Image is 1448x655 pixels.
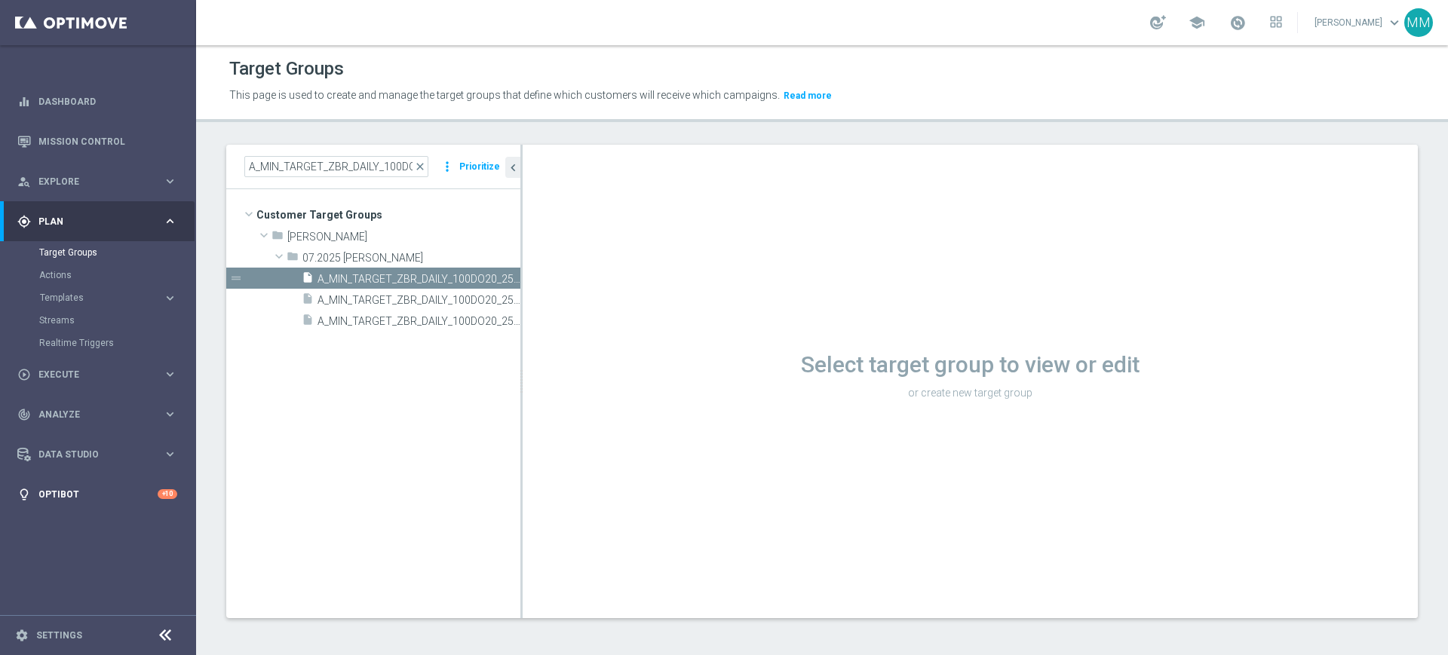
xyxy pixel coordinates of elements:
div: +10 [158,489,177,499]
button: equalizer Dashboard [17,96,178,108]
i: insert_drive_file [302,314,314,331]
input: Quick find group or folder [244,156,428,177]
div: Realtime Triggers [39,332,195,354]
span: Customer Target Groups [256,204,520,225]
a: Target Groups [39,246,157,259]
i: keyboard_arrow_right [163,367,177,381]
a: Actions [39,269,157,281]
i: lightbulb [17,488,31,501]
div: Streams [39,309,195,332]
i: more_vert [440,156,455,177]
span: close [414,161,426,173]
button: Mission Control [17,136,178,148]
div: Templates [39,286,195,309]
a: Mission Control [38,121,177,161]
div: Optibot [17,474,177,514]
a: Realtime Triggers [39,337,157,349]
i: insert_drive_file [302,292,314,310]
button: gps_fixed Plan keyboard_arrow_right [17,216,178,228]
span: Analyze [38,410,163,419]
i: person_search [17,175,31,188]
i: keyboard_arrow_right [163,214,177,228]
i: folder [287,250,299,268]
button: track_changes Analyze keyboard_arrow_right [17,409,178,421]
div: MM [1404,8,1433,37]
span: A_MIN_TARGET_ZBR_DAILY_100DO20_250725_PUSH [318,294,520,307]
i: play_circle_outline [17,368,31,381]
span: Execute [38,370,163,379]
span: This page is used to create and manage the target groups that define which customers will receive... [229,89,780,101]
button: person_search Explore keyboard_arrow_right [17,176,178,188]
span: Explore [38,177,163,186]
div: Plan [17,215,163,228]
div: Explore [17,175,163,188]
i: gps_fixed [17,215,31,228]
span: keyboard_arrow_down [1386,14,1403,31]
a: [PERSON_NAME]keyboard_arrow_down [1313,11,1404,34]
span: Kamil N. [287,231,520,243]
i: equalizer [17,95,31,109]
a: Settings [36,631,82,640]
a: Streams [39,314,157,326]
h1: Target Groups [229,58,344,80]
i: settings [15,629,29,642]
div: Analyze [17,408,163,421]
i: keyboard_arrow_right [163,407,177,421]
button: Data Studio keyboard_arrow_right [17,448,178,461]
div: Actions [39,264,195,286]
i: folder [271,229,284,246]
div: Dashboard [17,81,177,121]
div: Data Studio [17,448,163,461]
div: Execute [17,368,163,381]
button: play_circle_outline Execute keyboard_arrow_right [17,369,178,381]
a: Dashboard [38,81,177,121]
i: keyboard_arrow_right [163,291,177,305]
span: school [1189,14,1205,31]
span: Data Studio [38,450,163,459]
span: Plan [38,217,163,226]
button: Templates keyboard_arrow_right [39,292,178,304]
i: insert_drive_file [302,271,314,289]
button: Read more [782,87,833,104]
button: Prioritize [457,157,502,177]
div: Templates [40,293,163,302]
button: lightbulb Optibot +10 [17,488,178,500]
p: or create new target group [523,386,1418,399]
a: Optibot [38,474,158,514]
span: A_MIN_TARGET_ZBR_DAILY_100DO20_250725_SMS [318,315,520,328]
div: Mission Control [17,121,177,161]
i: keyboard_arrow_right [163,174,177,188]
i: keyboard_arrow_right [163,447,177,461]
span: A_MIN_TARGET_ZBR_DAILY_100DO20_250725 [318,273,520,286]
h1: Select target group to view or edit [523,351,1418,378]
span: Templates [40,293,148,302]
i: chevron_left [506,161,520,175]
div: Target Groups [39,241,195,264]
i: track_changes [17,408,31,421]
span: 07.2025 Kamil N. [302,252,520,265]
button: chevron_left [505,157,520,178]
